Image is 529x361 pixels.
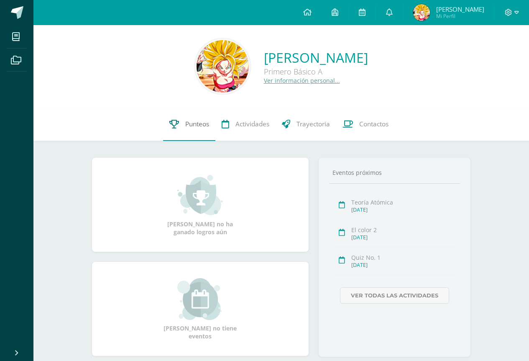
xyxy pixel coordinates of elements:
span: Contactos [359,120,388,128]
div: Teoría Atómica [351,198,457,206]
div: Primero Básico A [264,67,368,77]
a: Ver todas las actividades [340,287,449,304]
div: Quiz No. 1 [351,253,457,261]
span: Punteos [185,120,209,128]
div: [DATE] [351,234,457,241]
span: [PERSON_NAME] [436,5,484,13]
div: [PERSON_NAME] no ha ganado logros aún [158,174,242,236]
img: event_small.png [177,278,223,320]
a: Punteos [163,108,215,141]
div: [DATE] [351,206,457,213]
span: Mi Perfil [436,13,484,20]
span: Trayectoria [296,120,330,128]
span: Actividades [235,120,269,128]
div: [PERSON_NAME] no tiene eventos [158,278,242,340]
a: Contactos [336,108,395,141]
a: Ver información personal... [264,77,340,84]
div: El color 2 [351,226,457,234]
a: Actividades [215,108,276,141]
a: [PERSON_NAME] [264,49,368,67]
img: 8153f7ad6dbbea808c1ce1f8396aeb18.png [413,4,430,21]
div: [DATE] [351,261,457,269]
img: 869996564287988743c022f9c3c09caf.png [197,40,249,92]
div: Eventos próximos [329,169,460,177]
a: Trayectoria [276,108,336,141]
img: achievement_small.png [177,174,223,216]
